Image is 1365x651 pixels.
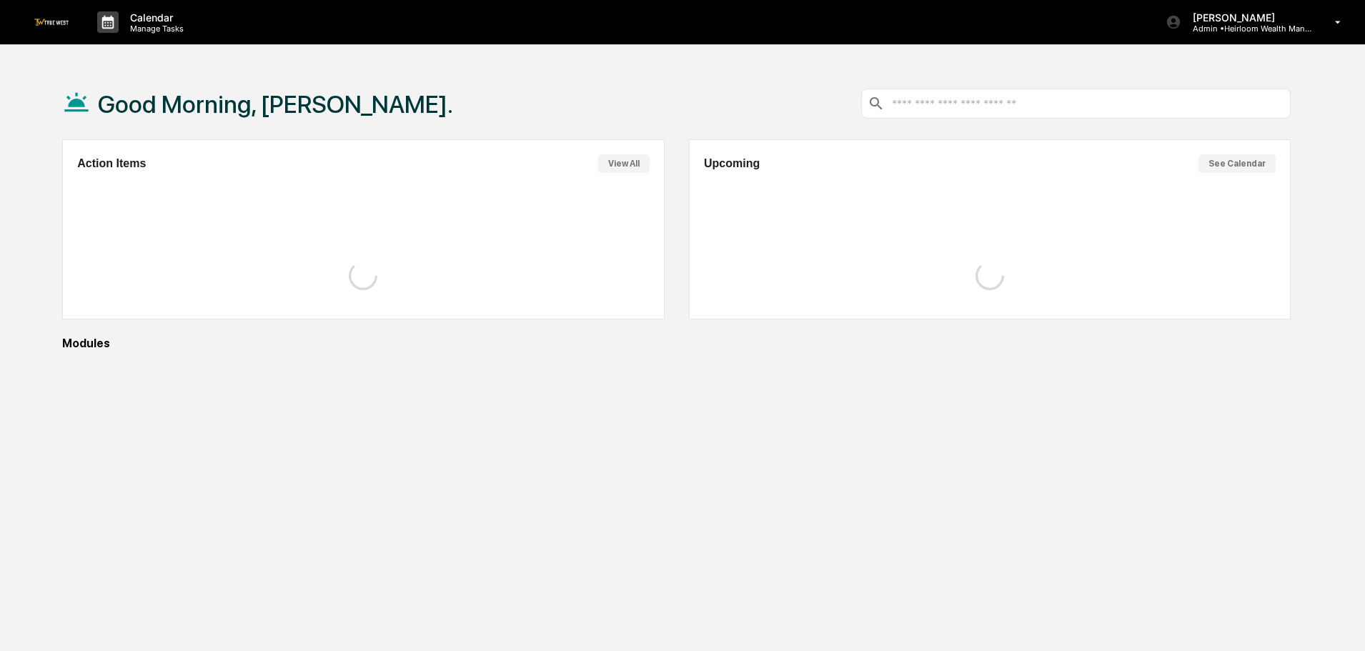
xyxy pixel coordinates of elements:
p: [PERSON_NAME] [1181,11,1314,24]
p: Admin • Heirloom Wealth Management [1181,24,1314,34]
p: Manage Tasks [119,24,191,34]
h1: Good Morning, [PERSON_NAME]. [98,90,453,119]
img: logo [34,19,69,25]
div: Modules [62,337,1291,350]
p: Calendar [119,11,191,24]
button: View All [598,154,650,173]
h2: Upcoming [704,157,760,170]
h2: Action Items [77,157,146,170]
button: See Calendar [1198,154,1276,173]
